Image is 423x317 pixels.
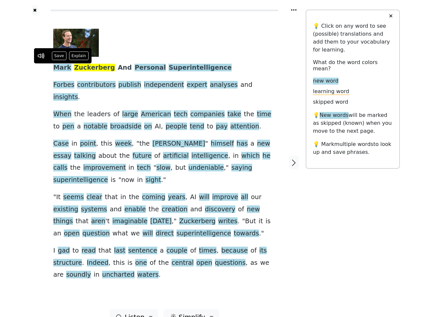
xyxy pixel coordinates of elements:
span: Personal [135,64,166,72]
span: independent [144,81,184,89]
button: Save [52,52,66,60]
span: ," [224,164,229,172]
span: our [251,193,261,201]
span: read [82,247,96,255]
p: 💡 will be marked as skipped (known) when you move to the next page. [313,111,393,135]
span: are [53,271,63,279]
button: Explain [69,52,89,60]
span: I [53,247,55,255]
span: he [262,152,270,160]
span: waters [137,271,159,279]
span: to [207,123,213,131]
span: " [53,193,56,201]
span: of [190,247,196,255]
span: ," [172,217,176,226]
span: one [135,259,147,267]
span: in [233,152,239,160]
span: " [205,140,208,148]
span: creation [162,205,187,214]
span: talking [74,152,96,160]
p: 💡 Mark to look up and save phrases. [313,140,393,156]
span: companies [190,110,225,119]
span: what [112,229,128,238]
span: is [128,259,133,267]
span: , [161,123,163,131]
span: a [250,140,254,148]
span: Superintelligence [169,64,232,72]
img: 0x0.jpg [53,29,99,57]
span: times [199,247,216,255]
span: notable [84,123,108,131]
span: years [168,193,185,201]
span: [DATE] [150,217,172,226]
span: its [259,247,267,255]
span: saying [231,164,252,172]
span: discovery [205,205,235,214]
span: existing [53,205,78,214]
span: artificial [163,152,189,160]
span: It [56,193,60,201]
span: broadside [110,123,141,131]
span: improvement [83,164,126,172]
span: the [244,110,254,119]
span: open [64,229,80,238]
span: ' [105,217,107,226]
span: uncharted [102,271,135,279]
span: " [261,229,264,238]
span: undeniable [188,164,224,172]
span: because [221,247,248,255]
span: this [113,259,125,267]
span: take [227,110,241,119]
span: clear [87,193,102,201]
span: . [259,229,261,238]
span: enable [124,205,146,214]
span: Mark [53,64,71,72]
span: the [139,140,150,148]
span: we [131,229,140,238]
span: the [159,259,169,267]
span: When [53,110,71,119]
span: analyses [210,81,238,89]
span: has [237,140,248,148]
span: . [78,93,80,101]
span: we [260,259,269,267]
span: in [94,271,99,279]
span: the [70,164,81,172]
span: " [242,217,245,226]
span: , [228,152,230,160]
span: New words [320,112,349,119]
span: the [129,193,139,201]
span: is [111,176,116,184]
span: it [259,217,263,226]
span: structure [53,259,82,267]
span: writes [218,217,237,226]
span: large [122,110,138,119]
span: Forbes [53,81,74,89]
span: , [185,193,187,201]
span: Zuckerberg [179,217,215,226]
span: sentence [128,247,157,255]
span: this [101,140,112,148]
span: . [259,123,261,131]
span: American [141,110,171,119]
p: 💡 Click on any word to see (possible) translations and add them to your vocabulary for learning. [313,22,393,54]
span: in [129,164,135,172]
span: , [171,164,173,172]
span: slow [156,164,171,172]
span: but [175,164,186,172]
span: superintelligence [53,176,108,184]
span: to [53,123,59,131]
span: will [142,229,153,238]
span: central [172,259,194,267]
span: learning word [313,88,349,95]
span: seems [63,193,84,201]
span: improve [212,193,238,201]
span: systems [81,205,107,214]
button: ✕ [385,10,397,22]
span: of [250,247,257,255]
span: new [247,205,260,214]
span: things [53,217,73,226]
span: multiple words [334,141,373,147]
span: last [114,247,126,255]
span: a [160,247,164,255]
